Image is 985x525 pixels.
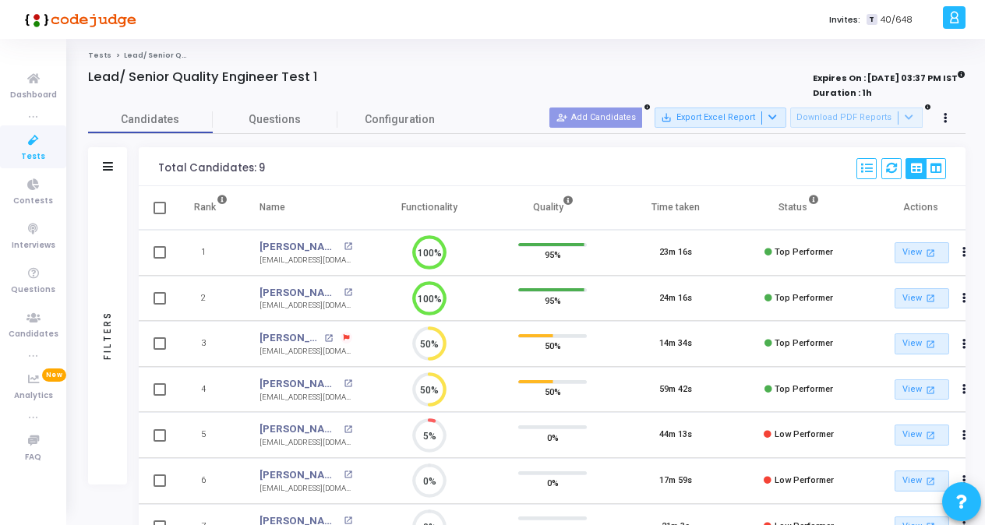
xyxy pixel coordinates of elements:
div: 44m 13s [659,428,692,442]
a: View [895,470,949,492]
a: View [895,379,949,400]
div: 23m 16s [659,246,692,259]
span: Questions [11,284,55,297]
button: Actions [954,425,976,446]
td: 5 [178,412,244,458]
mat-icon: open_in_new [344,379,352,388]
span: Tests [21,150,45,164]
span: Top Performer [775,338,833,348]
span: Configuration [365,111,435,128]
mat-icon: open_in_new [344,470,352,479]
span: Contests [13,195,53,208]
span: 0% [547,475,559,491]
div: [EMAIL_ADDRESS][DOMAIN_NAME] [259,483,352,495]
th: Actions [860,186,983,230]
div: [EMAIL_ADDRESS][DOMAIN_NAME] [259,437,352,449]
span: Top Performer [775,293,833,303]
a: [PERSON_NAME] [259,239,340,255]
a: [PERSON_NAME] [259,330,320,346]
mat-icon: open_in_new [324,334,333,343]
span: Top Performer [775,384,833,394]
h4: Lead/ Senior Quality Engineer Test 1 [88,69,318,85]
button: Actions [954,379,976,400]
mat-icon: open_in_new [344,288,352,297]
span: 50% [545,384,561,400]
div: [EMAIL_ADDRESS][DOMAIN_NAME] [259,392,352,403]
mat-icon: open_in_new [924,474,937,488]
div: [EMAIL_ADDRESS][DOMAIN_NAME] [259,346,352,358]
mat-icon: person_add_alt [556,112,567,123]
span: T [867,14,877,26]
span: Lead/ Senior Quality Engineer Test 1 [124,51,264,60]
span: Low Performer [775,429,834,439]
span: FAQ [25,451,41,464]
a: [PERSON_NAME].g [259,285,340,301]
a: View [895,425,949,446]
mat-icon: open_in_new [924,428,937,442]
button: Add Candidates [549,107,642,128]
span: Low Performer [775,475,834,485]
div: 17m 59s [659,474,692,488]
button: Export Excel Report [655,107,786,128]
span: Top Performer [775,247,833,257]
mat-icon: open_in_new [344,242,352,251]
span: Interviews [12,239,55,252]
span: Dashboard [10,89,57,102]
td: 1 [178,230,244,276]
a: View [895,333,949,354]
mat-icon: open_in_new [344,516,352,525]
mat-icon: save_alt [661,112,672,123]
td: 4 [178,367,244,413]
div: Total Candidates: 9 [158,162,265,174]
td: 2 [178,276,244,322]
div: Filters [101,249,115,421]
span: 0% [547,429,559,445]
a: View [895,242,949,263]
div: 24m 16s [659,292,692,305]
button: Actions [954,287,976,309]
a: View [895,288,949,309]
span: 40/648 [881,13,913,26]
th: Rank [178,186,244,230]
div: 14m 34s [659,337,692,351]
td: 6 [178,458,244,504]
span: 50% [545,338,561,354]
strong: Duration : 1h [813,86,872,99]
button: Actions [954,470,976,492]
img: logo [19,4,136,35]
span: Candidates [88,111,213,128]
button: Actions [954,333,976,355]
th: Functionality [368,186,491,230]
span: New [42,368,66,382]
a: [PERSON_NAME] [259,467,340,483]
mat-icon: open_in_new [924,383,937,396]
mat-icon: open_in_new [924,337,937,351]
span: 95% [545,292,561,308]
div: [EMAIL_ADDRESS][DOMAIN_NAME] [259,300,352,312]
span: Questions [213,111,337,128]
a: [PERSON_NAME] [259,421,340,437]
a: Tests [88,51,111,60]
span: Candidates [9,328,58,341]
button: Download PDF Reports [790,107,923,128]
div: [EMAIL_ADDRESS][DOMAIN_NAME] [259,255,352,266]
div: View Options [906,158,946,179]
strong: Expires On : [DATE] 03:37 PM IST [813,68,966,85]
mat-icon: open_in_new [924,291,937,305]
label: Invites: [829,13,860,26]
nav: breadcrumb [88,51,966,61]
div: Time taken [651,199,700,216]
span: 95% [545,247,561,262]
a: [PERSON_NAME] [259,376,340,392]
button: Actions [954,242,976,264]
mat-icon: open_in_new [344,425,352,434]
div: Name [259,199,285,216]
td: 3 [178,321,244,367]
th: Status [737,186,860,230]
div: 59m 42s [659,383,692,396]
span: Analytics [14,389,53,403]
th: Quality [491,186,614,230]
mat-icon: open_in_new [924,246,937,259]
